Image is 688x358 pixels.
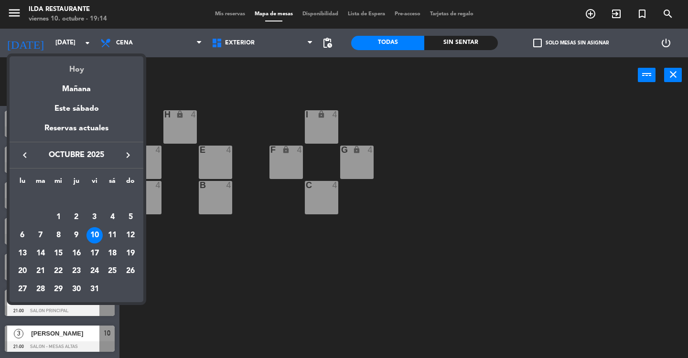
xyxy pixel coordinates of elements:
[68,227,85,243] div: 9
[49,280,67,298] td: 29 de octubre de 2025
[32,244,50,263] td: 14 de octubre de 2025
[32,245,49,262] div: 14
[50,245,66,262] div: 15
[67,226,86,244] td: 9 de octubre de 2025
[13,176,32,190] th: lunes
[32,263,50,281] td: 21 de octubre de 2025
[86,176,104,190] th: viernes
[14,281,31,297] div: 27
[86,227,103,243] div: 10
[104,227,120,243] div: 11
[86,209,103,225] div: 3
[14,263,31,280] div: 20
[32,176,50,190] th: martes
[119,149,137,161] button: keyboard_arrow_right
[13,280,32,298] td: 27 de octubre de 2025
[122,209,139,225] div: 5
[86,209,104,227] td: 3 de octubre de 2025
[122,263,139,280] div: 26
[122,149,134,161] i: keyboard_arrow_right
[104,209,122,227] td: 4 de octubre de 2025
[19,149,31,161] i: keyboard_arrow_left
[86,226,104,244] td: 10 de octubre de 2025
[49,209,67,227] td: 1 de octubre de 2025
[104,244,122,263] td: 18 de octubre de 2025
[104,176,122,190] th: sábado
[13,263,32,281] td: 20 de octubre de 2025
[121,244,140,263] td: 19 de octubre de 2025
[32,281,49,297] div: 28
[104,226,122,244] td: 11 de octubre de 2025
[68,281,85,297] div: 30
[68,245,85,262] div: 16
[10,56,143,76] div: Hoy
[13,190,140,209] td: OCT.
[49,263,67,281] td: 22 de octubre de 2025
[86,280,104,298] td: 31 de octubre de 2025
[49,176,67,190] th: miércoles
[86,263,103,280] div: 24
[86,263,104,281] td: 24 de octubre de 2025
[50,263,66,280] div: 22
[68,209,85,225] div: 2
[49,226,67,244] td: 8 de octubre de 2025
[122,227,139,243] div: 12
[32,227,49,243] div: 7
[50,209,66,225] div: 1
[16,149,33,161] button: keyboard_arrow_left
[104,245,120,262] div: 18
[68,263,85,280] div: 23
[86,244,104,263] td: 17 de octubre de 2025
[121,209,140,227] td: 5 de octubre de 2025
[33,149,119,161] span: octubre 2025
[121,226,140,244] td: 12 de octubre de 2025
[14,245,31,262] div: 13
[13,226,32,244] td: 6 de octubre de 2025
[10,76,143,95] div: Mañana
[122,245,139,262] div: 19
[10,122,143,142] div: Reservas actuales
[67,176,86,190] th: jueves
[50,281,66,297] div: 29
[49,244,67,263] td: 15 de octubre de 2025
[13,244,32,263] td: 13 de octubre de 2025
[67,209,86,227] td: 2 de octubre de 2025
[67,280,86,298] td: 30 de octubre de 2025
[86,281,103,297] div: 31
[32,226,50,244] td: 7 de octubre de 2025
[104,263,120,280] div: 25
[121,263,140,281] td: 26 de octubre de 2025
[86,245,103,262] div: 17
[67,263,86,281] td: 23 de octubre de 2025
[104,209,120,225] div: 4
[10,95,143,122] div: Este sábado
[50,227,66,243] div: 8
[32,280,50,298] td: 28 de octubre de 2025
[104,263,122,281] td: 25 de octubre de 2025
[14,227,31,243] div: 6
[67,244,86,263] td: 16 de octubre de 2025
[121,176,140,190] th: domingo
[32,263,49,280] div: 21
